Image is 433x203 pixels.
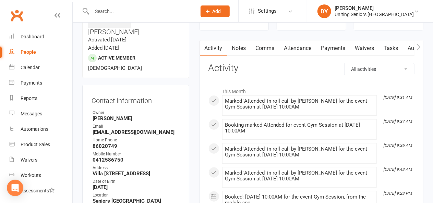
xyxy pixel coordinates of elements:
div: Waivers [21,157,37,163]
a: Payments [9,75,72,91]
time: Added [DATE] [88,45,119,51]
div: Workouts [21,173,41,178]
div: Marked 'Attended' in roll call by [PERSON_NAME] for the event Gym Session at [DATE] 10:00AM [225,146,374,158]
div: Product Sales [21,142,50,147]
span: [DEMOGRAPHIC_DATA] [88,65,142,71]
div: Assessments [21,188,55,193]
a: Dashboard [9,29,72,45]
a: Automations [9,122,72,137]
strong: Villa [STREET_ADDRESS] [93,170,180,177]
span: Settings [258,3,277,19]
time: Activated [DATE] [88,37,127,43]
a: Tasks [379,40,403,56]
div: Open Intercom Messenger [7,180,23,196]
a: Attendance [279,40,316,56]
div: Automations [21,126,48,132]
h3: Activity [208,63,414,74]
div: Calendar [21,65,40,70]
div: Owner [93,110,180,116]
div: Marked 'Attended' in roll call by [PERSON_NAME] for the event Gym Session at [DATE] 10:00AM [225,170,374,182]
li: This Month [208,84,414,95]
a: Reports [9,91,72,106]
a: Messages [9,106,72,122]
a: Comms [251,40,279,56]
div: DY [317,4,331,18]
div: Marked 'Attended' in roll call by [PERSON_NAME] for the event Gym Session at [DATE] 10:00AM [225,98,374,110]
a: Waivers [350,40,379,56]
a: Calendar [9,60,72,75]
strong: [PERSON_NAME] [93,115,180,122]
div: Dashboard [21,34,44,39]
div: Payments [21,80,42,86]
a: People [9,45,72,60]
i: [DATE] 9:36 AM [383,143,412,148]
a: Assessments [9,183,72,199]
i: [DATE] 9:31 AM [383,95,412,100]
a: Payments [316,40,350,56]
a: Product Sales [9,137,72,152]
a: Clubworx [8,7,25,24]
i: [DATE] 9:43 AM [383,167,412,172]
span: Add [213,9,221,14]
div: Mobile Number [93,151,180,157]
strong: [DATE] [93,184,180,190]
div: Email [93,123,180,130]
button: Add [201,5,230,17]
i: [DATE] 9:23 PM [383,191,412,196]
strong: 86020749 [93,143,180,149]
a: Waivers [9,152,72,168]
i: [DATE] 9:37 AM [383,119,412,124]
strong: [EMAIL_ADDRESS][DOMAIN_NAME] [93,129,180,135]
input: Search... [90,7,192,16]
div: Uniting Seniors [GEOGRAPHIC_DATA] [335,11,414,17]
strong: 0412586750 [93,157,180,163]
h3: Contact information [92,94,180,104]
div: Date of Birth [93,178,180,185]
div: [PERSON_NAME] [335,5,414,11]
a: Activity [200,40,227,56]
span: Active member [98,55,135,61]
div: Location [93,192,180,199]
div: Address [93,165,180,171]
a: Workouts [9,168,72,183]
div: Home Phone [93,137,180,143]
div: Booking marked Attended for event Gym Session at [DATE] 10:00AM [225,122,374,134]
a: Notes [227,40,251,56]
div: Reports [21,96,37,101]
div: People [21,49,36,55]
div: Messages [21,111,42,116]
